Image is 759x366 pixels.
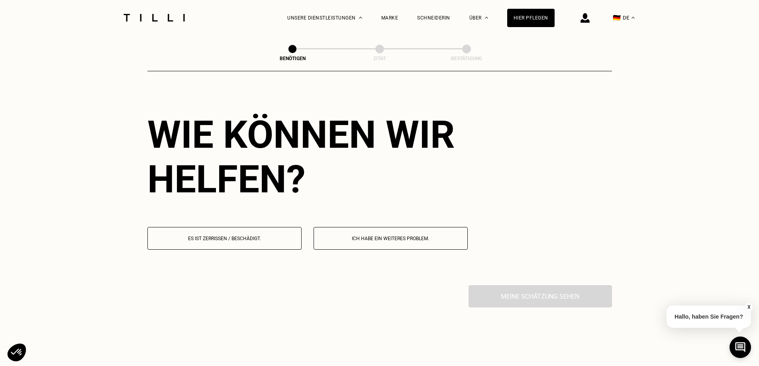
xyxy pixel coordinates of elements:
button: X [745,303,753,311]
button: Ich habe ein weiteres Problem. [314,227,468,250]
img: Anmelde-Icon [581,13,590,23]
p: Ich habe ein weiteres Problem. [318,236,463,241]
img: Dropdown-Menü [359,17,362,19]
button: Es ist zerrissen / beschädigt. [147,227,302,250]
a: Schneiderin [417,15,450,21]
div: Bestätigung [427,56,506,61]
a: Hier pflegen [507,9,555,27]
p: Hallo, haben Sie Fragen? [667,305,751,328]
div: Wie können wir helfen? [147,112,612,202]
div: Benötigen [253,56,332,61]
img: menu déroulant [632,17,635,19]
img: Dropdown-Menü Über [485,17,488,19]
div: Zitat [340,56,420,61]
p: Es ist zerrissen / beschädigt. [152,236,297,241]
a: Marke [381,15,398,21]
span: 🇩🇪 [613,14,621,22]
img: Tilli Schneiderdienst Logo [121,14,188,22]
